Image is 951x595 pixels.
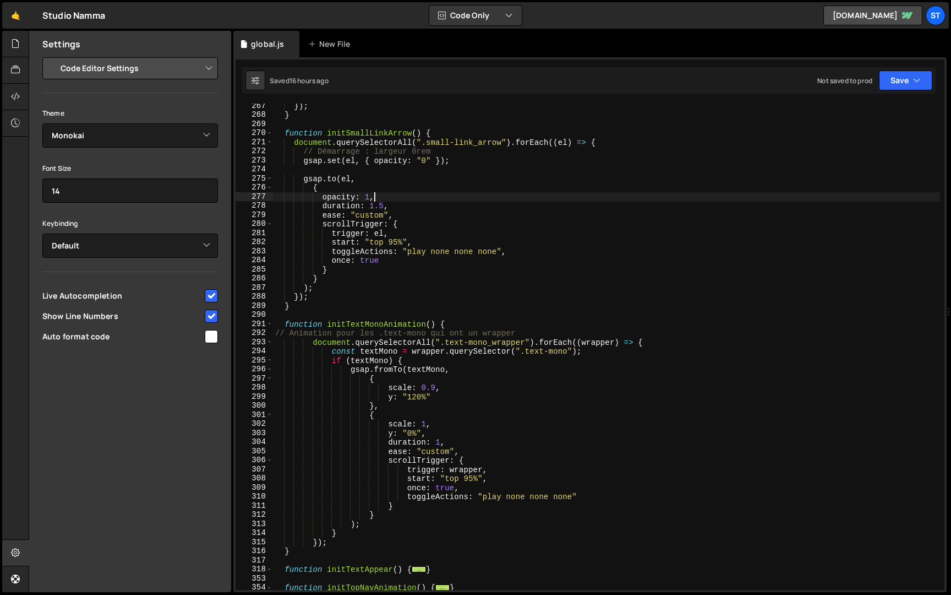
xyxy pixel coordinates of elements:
[236,265,273,274] div: 285
[236,429,273,438] div: 303
[42,218,78,229] label: Keybinding
[236,219,273,229] div: 280
[236,120,273,129] div: 269
[236,338,273,347] div: 293
[2,2,29,29] a: 🤙
[251,39,284,50] div: global.js
[236,247,273,256] div: 283
[236,101,273,111] div: 267
[236,229,273,238] div: 281
[236,501,273,511] div: 311
[42,331,203,342] span: Auto format code
[926,6,945,25] a: St
[236,147,273,156] div: 272
[42,290,203,301] span: Live Autocompletion
[236,210,273,220] div: 279
[236,492,273,501] div: 310
[42,38,80,50] h2: Settings
[435,585,450,591] span: ...
[236,283,273,293] div: 287
[236,538,273,547] div: 315
[817,76,872,85] div: Not saved to prod
[823,6,922,25] a: [DOMAIN_NAME]
[236,192,273,202] div: 277
[236,356,273,365] div: 295
[236,156,273,165] div: 273
[236,474,273,483] div: 308
[236,547,273,556] div: 316
[236,310,273,320] div: 290
[236,520,273,529] div: 313
[236,401,273,410] div: 300
[42,311,203,322] span: Show Line Numbers
[236,583,273,592] div: 354
[236,447,273,456] div: 305
[236,274,273,283] div: 286
[42,108,64,119] label: Theme
[236,328,273,338] div: 292
[289,76,329,85] div: 16 hours ago
[42,163,71,174] label: Font Size
[236,165,273,174] div: 274
[879,71,932,90] button: Save
[236,292,273,301] div: 288
[429,6,522,25] button: Code Only
[236,510,273,520] div: 312
[236,419,273,429] div: 302
[236,138,273,147] div: 271
[236,347,273,356] div: 294
[236,183,273,192] div: 276
[308,39,354,50] div: New File
[412,566,426,572] span: ...
[236,365,273,374] div: 296
[236,383,273,392] div: 298
[236,320,273,329] div: 291
[236,410,273,420] div: 301
[236,174,273,183] div: 275
[236,237,273,247] div: 282
[236,128,273,138] div: 270
[236,483,273,493] div: 309
[236,201,273,210] div: 278
[236,528,273,538] div: 314
[236,256,273,265] div: 284
[236,392,273,402] div: 299
[42,9,105,22] div: Studio Namma
[236,437,273,447] div: 304
[236,574,273,583] div: 353
[236,556,273,565] div: 317
[236,110,273,120] div: 268
[236,301,273,311] div: 289
[236,456,273,465] div: 306
[236,565,273,574] div: 318
[236,465,273,474] div: 307
[236,374,273,383] div: 297
[270,76,329,85] div: Saved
